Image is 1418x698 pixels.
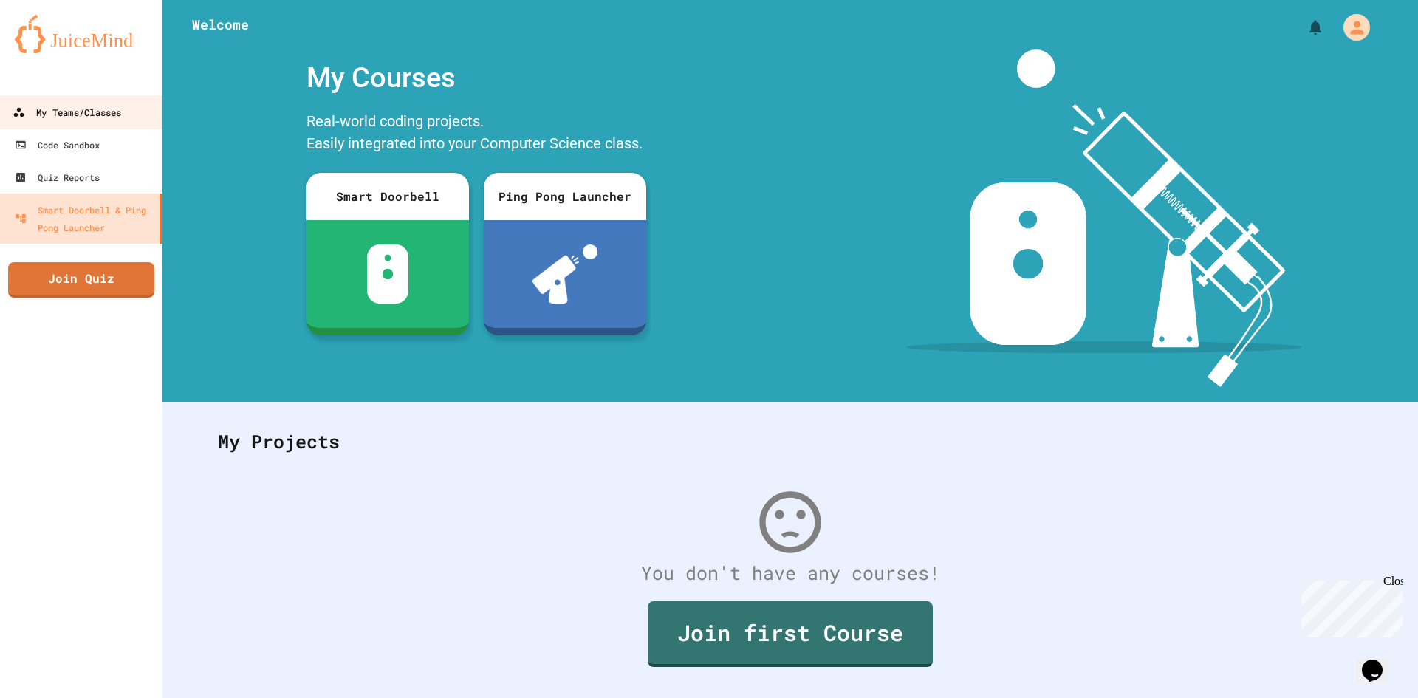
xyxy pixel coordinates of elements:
div: Chat with us now!Close [6,6,102,94]
div: My Courses [299,49,654,106]
a: Join first Course [648,601,933,667]
div: My Teams/Classes [13,103,121,122]
div: You don't have any courses! [203,559,1377,587]
img: ppl-with-ball.png [532,244,598,304]
a: Join Quiz [8,262,154,298]
div: Smart Doorbell & Ping Pong Launcher [15,201,154,236]
div: Quiz Reports [15,168,100,186]
div: Code Sandbox [15,136,100,154]
img: sdb-white.svg [367,244,409,304]
div: My Account [1328,10,1374,44]
div: My Notifications [1279,15,1328,40]
img: logo-orange.svg [15,15,148,53]
iframe: chat widget [1295,575,1403,637]
div: Ping Pong Launcher [484,173,646,220]
img: banner-image-my-projects.png [906,49,1302,387]
iframe: chat widget [1356,639,1403,683]
div: Smart Doorbell [306,173,469,220]
div: My Projects [203,413,1377,471]
div: Real-world coding projects. Easily integrated into your Computer Science class. [299,106,654,162]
